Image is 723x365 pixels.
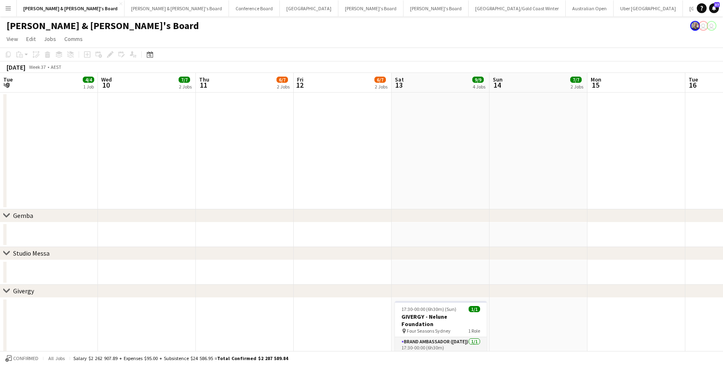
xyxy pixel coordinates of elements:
[83,84,94,90] div: 1 Job
[47,355,66,361] span: All jobs
[17,0,125,16] button: [PERSON_NAME] & [PERSON_NAME]'s Board
[23,34,39,44] a: Edit
[709,3,719,13] a: 37
[589,80,601,90] span: 15
[698,21,708,31] app-user-avatar: Andy Husen
[4,354,40,363] button: Confirmed
[44,35,56,43] span: Jobs
[198,80,209,90] span: 11
[7,20,199,32] h1: [PERSON_NAME] & [PERSON_NAME]'s Board
[7,63,25,71] div: [DATE]
[395,301,487,365] app-job-card: 17:30-00:00 (6h30m) (Sun)1/1GIVERGY - Nelune Foundation Four Seasons Sydney1 RoleBrand Ambassador...
[407,328,451,334] span: Four Seasons Sydney
[395,313,487,328] h3: GIVERGY - Nelune Foundation
[26,35,36,43] span: Edit
[297,76,304,83] span: Fri
[707,21,716,31] app-user-avatar: Andy Husen
[277,77,288,83] span: 6/7
[179,84,192,90] div: 2 Jobs
[403,0,469,16] button: [PERSON_NAME]'s Board
[179,77,190,83] span: 7/7
[395,76,404,83] span: Sat
[83,77,94,83] span: 4/4
[374,77,386,83] span: 6/7
[714,2,720,7] span: 37
[394,80,404,90] span: 13
[570,77,582,83] span: 7/7
[690,21,700,31] app-user-avatar: Neil Burton
[338,0,403,16] button: [PERSON_NAME]'s Board
[472,77,484,83] span: 9/9
[375,84,388,90] div: 2 Jobs
[468,328,480,334] span: 1 Role
[469,0,566,16] button: [GEOGRAPHIC_DATA]/Gold Coast Winter
[591,76,601,83] span: Mon
[217,355,288,361] span: Total Confirmed $2 287 589.84
[64,35,83,43] span: Comms
[469,306,480,312] span: 1/1
[61,34,86,44] a: Comms
[100,80,112,90] span: 10
[614,0,683,16] button: Uber [GEOGRAPHIC_DATA]
[125,0,229,16] button: [PERSON_NAME] & [PERSON_NAME]'s Board
[280,0,338,16] button: [GEOGRAPHIC_DATA]
[13,287,34,295] div: Givergy
[13,356,39,361] span: Confirmed
[571,84,583,90] div: 2 Jobs
[41,34,59,44] a: Jobs
[401,306,456,312] span: 17:30-00:00 (6h30m) (Sun)
[2,80,13,90] span: 9
[3,34,21,44] a: View
[27,64,48,70] span: Week 37
[277,84,290,90] div: 2 Jobs
[229,0,280,16] button: Conference Board
[296,80,304,90] span: 12
[51,64,61,70] div: AEST
[395,337,487,365] app-card-role: Brand Ambassador ([DATE])1/117:30-00:00 (6h30m)[PERSON_NAME]
[566,0,614,16] button: Australian Open
[101,76,112,83] span: Wed
[7,35,18,43] span: View
[13,249,50,257] div: Studio Messa
[473,84,485,90] div: 4 Jobs
[13,211,33,220] div: Gemba
[689,76,698,83] span: Tue
[493,76,503,83] span: Sun
[687,80,698,90] span: 16
[3,76,13,83] span: Tue
[492,80,503,90] span: 14
[199,76,209,83] span: Thu
[73,355,288,361] div: Salary $2 262 907.89 + Expenses $95.00 + Subsistence $24 586.95 =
